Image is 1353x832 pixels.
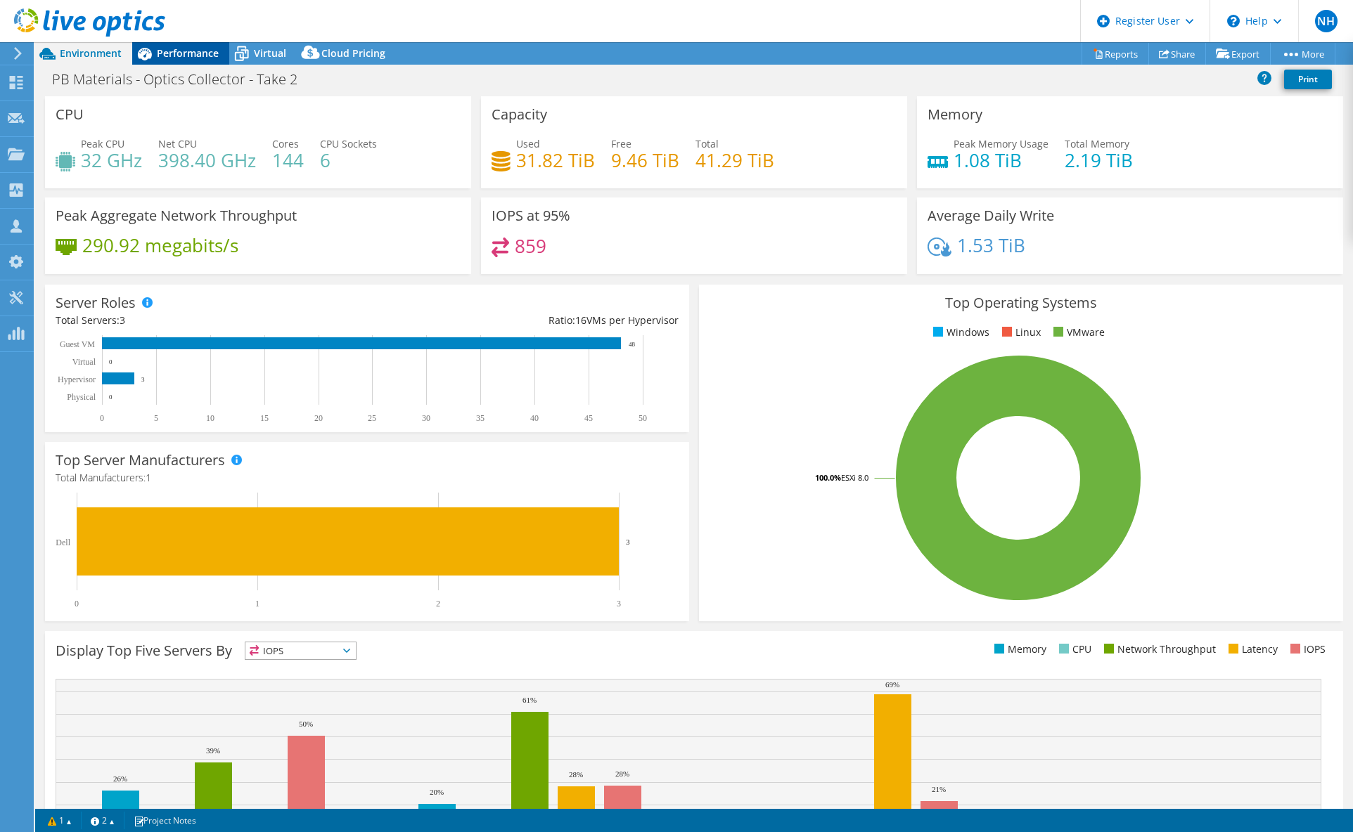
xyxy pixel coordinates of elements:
[67,392,96,402] text: Physical
[81,152,142,168] h4: 32 GHz
[522,696,537,704] text: 61%
[72,357,96,367] text: Virtual
[695,152,774,168] h4: 41.29 TiB
[1225,642,1278,657] li: Latency
[56,295,136,311] h3: Server Roles
[928,107,982,122] h3: Memory
[58,375,96,384] text: Hypervisor
[56,208,297,223] h3: Peak Aggregate Network Throughput
[206,746,220,755] text: 39%
[367,313,679,328] div: Ratio: VMs per Hypervisor
[56,470,679,486] h4: Total Manufacturers:
[430,788,444,796] text: 20%
[100,413,104,423] text: 0
[584,413,593,423] text: 45
[885,680,899,689] text: 69%
[368,413,376,423] text: 25
[615,769,629,778] text: 28%
[206,413,214,423] text: 10
[141,376,145,383] text: 3
[158,152,256,168] h4: 398.40 GHz
[516,152,595,168] h4: 31.82 TiB
[1148,43,1206,65] a: Share
[60,46,122,60] span: Environment
[569,770,583,779] text: 28%
[492,208,570,223] h3: IOPS at 95%
[476,413,485,423] text: 35
[272,137,299,150] span: Cores
[422,413,430,423] text: 30
[299,720,313,728] text: 50%
[56,538,70,547] text: Dell
[272,152,304,168] h4: 144
[611,152,679,168] h4: 9.46 TiB
[815,472,841,483] tspan: 100.0%
[617,599,621,609] text: 3
[530,413,539,423] text: 40
[626,538,630,546] text: 3
[109,358,113,365] text: 0
[841,472,868,483] tspan: ESXi 8.0
[1065,137,1129,150] span: Total Memory
[124,812,206,829] a: Project Notes
[158,137,197,150] span: Net CPU
[38,812,82,829] a: 1
[954,137,1049,150] span: Peak Memory Usage
[629,341,636,348] text: 48
[954,152,1049,168] h4: 1.08 TiB
[999,325,1041,340] li: Linux
[1227,15,1240,27] svg: \n
[154,413,158,423] text: 5
[320,152,377,168] h4: 6
[575,313,586,327] span: 16
[695,137,719,150] span: Total
[492,107,547,122] h3: Capacity
[245,642,356,659] span: IOPS
[1065,152,1133,168] h4: 2.19 TiB
[260,413,269,423] text: 15
[930,325,989,340] li: Windows
[46,72,319,87] h1: PB Materials - Optics Collector - Take 2
[1284,70,1332,89] a: Print
[932,785,946,793] text: 21%
[1082,43,1149,65] a: Reports
[991,642,1046,657] li: Memory
[1270,43,1335,65] a: More
[1315,10,1338,32] span: NH
[1287,642,1326,657] li: IOPS
[957,238,1025,253] h4: 1.53 TiB
[56,107,84,122] h3: CPU
[436,599,440,609] text: 2
[75,599,79,609] text: 0
[314,413,323,423] text: 20
[1205,43,1271,65] a: Export
[146,471,151,484] span: 1
[321,46,385,60] span: Cloud Pricing
[255,599,259,609] text: 1
[1101,642,1216,657] li: Network Throughput
[1056,642,1091,657] li: CPU
[113,774,127,783] text: 26%
[56,313,367,328] div: Total Servers:
[516,137,540,150] span: Used
[710,295,1333,311] h3: Top Operating Systems
[611,137,631,150] span: Free
[120,313,125,327] span: 3
[928,208,1054,223] h3: Average Daily Write
[639,413,647,423] text: 50
[515,238,546,254] h4: 859
[254,46,286,60] span: Virtual
[81,812,124,829] a: 2
[60,339,95,349] text: Guest VM
[109,394,113,401] text: 0
[82,238,238,253] h4: 290.92 megabits/s
[81,137,124,150] span: Peak CPU
[1050,325,1105,340] li: VMware
[157,46,219,60] span: Performance
[320,137,377,150] span: CPU Sockets
[56,453,225,468] h3: Top Server Manufacturers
